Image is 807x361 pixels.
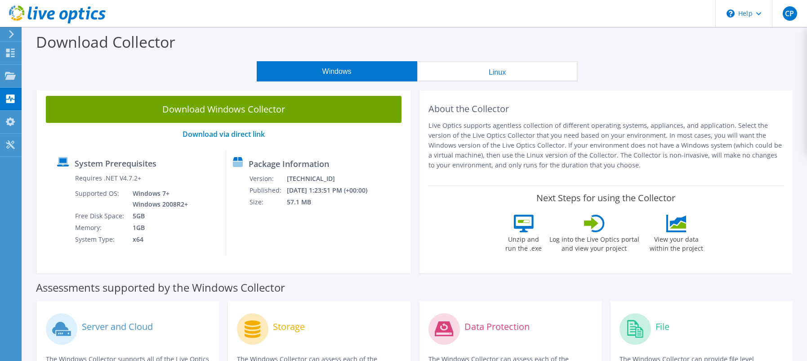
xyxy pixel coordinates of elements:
td: Version: [249,173,286,185]
label: Data Protection [464,322,530,331]
label: System Prerequisites [75,159,156,168]
td: [TECHNICAL_ID] [286,173,379,185]
td: x64 [126,234,190,245]
span: CP [783,6,797,21]
td: Windows 7+ Windows 2008R2+ [126,188,190,210]
a: Download Windows Collector [46,96,401,123]
label: Storage [273,322,305,331]
button: Windows [257,61,417,81]
td: 57.1 MB [286,196,379,208]
label: File [655,322,669,331]
label: Package Information [249,159,329,168]
td: Size: [249,196,286,208]
p: Live Optics supports agentless collection of different operating systems, appliances, and applica... [428,121,784,170]
label: Download Collector [36,32,175,52]
label: Log into the Live Optics portal and view your project [549,232,640,253]
td: System Type: [75,234,126,245]
label: Unzip and run the .exe [503,232,544,253]
svg: \n [727,9,735,18]
h2: About the Collector [428,104,784,114]
td: [DATE] 1:23:51 PM (+00:00) [286,185,379,196]
label: Server and Cloud [82,322,153,331]
label: View your data within the project [644,232,709,253]
label: Assessments supported by the Windows Collector [36,283,285,292]
a: Download via direct link [183,129,265,139]
td: Published: [249,185,286,196]
td: Supported OS: [75,188,126,210]
td: Memory: [75,222,126,234]
td: 1GB [126,222,190,234]
td: Free Disk Space: [75,210,126,222]
button: Linux [417,61,578,81]
td: 5GB [126,210,190,222]
label: Requires .NET V4.7.2+ [75,174,141,183]
label: Next Steps for using the Collector [536,193,675,203]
